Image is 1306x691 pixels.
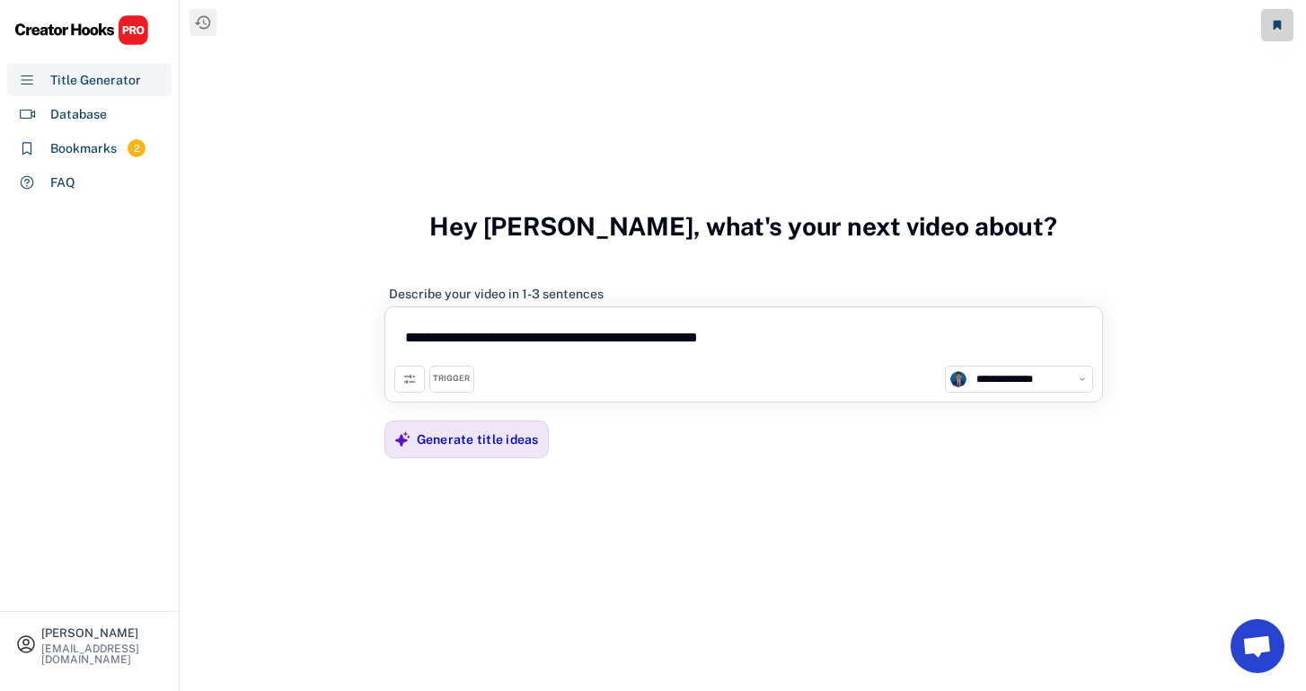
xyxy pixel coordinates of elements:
[417,431,539,447] div: Generate title ideas
[14,14,149,46] img: CHPRO%20Logo.svg
[1231,619,1284,673] a: Open chat
[433,373,470,385] div: TRIGGER
[429,192,1057,261] h3: Hey [PERSON_NAME], what's your next video about?
[128,141,146,156] div: 2
[50,139,117,158] div: Bookmarks
[41,643,163,665] div: [EMAIL_ADDRESS][DOMAIN_NAME]
[50,71,141,90] div: Title Generator
[389,286,604,302] div: Describe your video in 1-3 sentences
[50,105,107,124] div: Database
[950,371,966,387] img: channels4_profile.jpg
[50,173,75,192] div: FAQ
[41,627,163,639] div: [PERSON_NAME]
